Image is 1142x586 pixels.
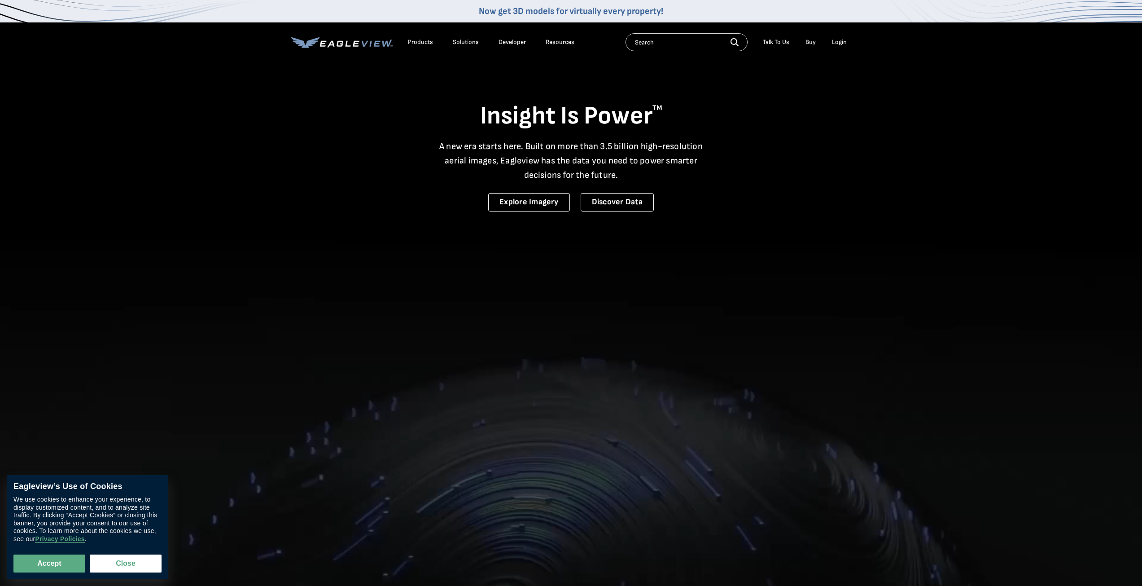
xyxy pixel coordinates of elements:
button: Accept [13,555,85,573]
a: Developer [499,38,526,46]
a: Buy [805,38,816,46]
div: We use cookies to enhance your experience, to display customized content, and to analyze site tra... [13,496,162,543]
button: Close [90,555,162,573]
div: Eagleview’s Use of Cookies [13,482,162,492]
div: Resources [546,38,574,46]
a: Now get 3D models for virtually every property! [479,6,663,17]
p: A new era starts here. Built on more than 3.5 billion high-resolution aerial images, Eagleview ha... [434,139,709,182]
sup: TM [652,104,662,112]
a: Explore Imagery [488,193,570,211]
a: Discover Data [581,193,654,211]
div: Login [832,38,847,46]
a: Privacy Policies [35,536,84,543]
div: Products [408,38,433,46]
h1: Insight Is Power [291,101,851,132]
div: Talk To Us [763,38,789,46]
div: Solutions [453,38,479,46]
input: Search [626,33,748,51]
